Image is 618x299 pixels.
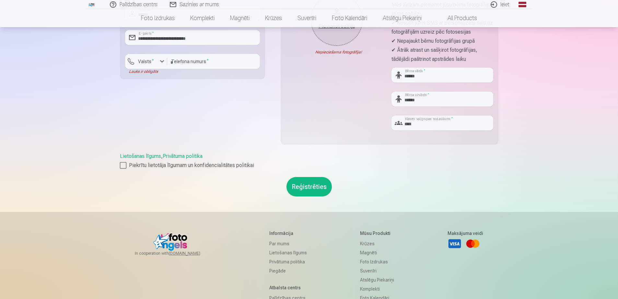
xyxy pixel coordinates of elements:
a: All products [429,9,485,27]
p: ✔ Nosūtīt jums SMS ar personalizētu saiti uz fotogrāfijām uzreiz pēc fotosesijas [391,18,493,37]
a: Foto izdrukas [360,257,394,266]
a: Par mums [269,239,307,248]
a: Suvenīri [290,9,324,27]
a: [DOMAIN_NAME] [169,251,216,256]
a: Komplekti [182,9,222,27]
a: Krūzes [360,239,394,248]
a: Privātuma politika [163,153,203,159]
h5: Maksājuma veidi [448,230,483,237]
img: /fa1 [88,3,95,6]
button: Valsts* [125,54,167,69]
div: Lauks ir obligāts [125,69,167,74]
p: ✔ Ātrāk atrast un sašķirot fotogrāfijas, tādējādi paātrinot apstrādes laiku [391,46,493,64]
label: Piekrītu lietotāja līgumam un konfidencialitātes politikai [120,161,498,169]
label: Valsts [135,58,157,65]
a: Privātuma politika [269,257,307,266]
a: Atslēgu piekariņi [375,9,429,27]
a: Suvenīri [360,266,394,275]
a: Foto kalendāri [324,9,375,27]
a: Magnēti [222,9,257,27]
a: Krūzes [257,9,290,27]
a: Piegāde [269,266,307,275]
a: Lietošanas līgums [269,248,307,257]
h5: Mūsu produkti [360,230,394,237]
a: Visa [448,237,462,251]
h5: Informācija [269,230,307,237]
a: Lietošanas līgums [120,153,161,159]
div: Nepieciešama fotogrāfija! [286,50,388,55]
a: Komplekti [360,284,394,293]
h5: Atbalsta centrs [269,284,307,291]
a: Mastercard [466,237,480,251]
a: Magnēti [360,248,394,257]
span: In cooperation with [135,251,216,256]
a: Foto izdrukas [133,9,182,27]
div: , [120,152,498,169]
p: ✔ Nepajaukt bērnu fotogrāfijas grupā [391,37,493,46]
button: Reģistrēties [286,177,332,196]
a: Atslēgu piekariņi [360,275,394,284]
